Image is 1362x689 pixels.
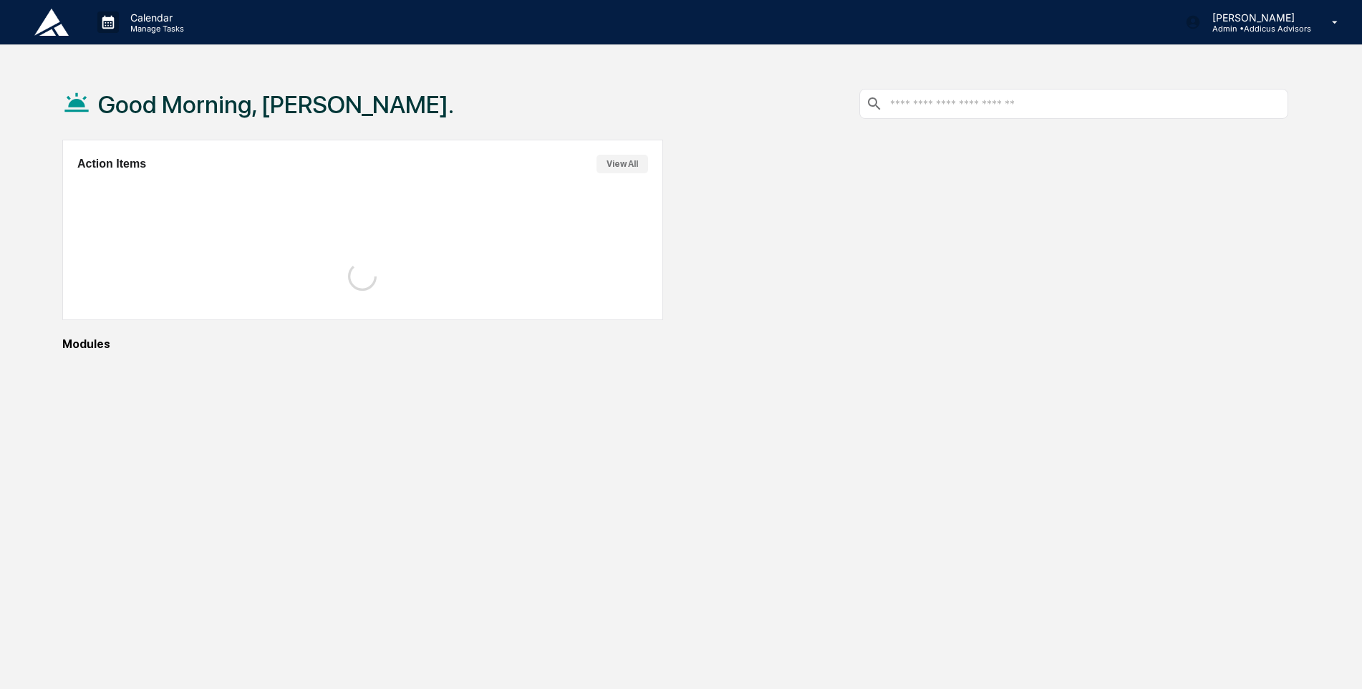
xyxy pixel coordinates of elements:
[1201,11,1311,24] p: [PERSON_NAME]
[34,9,69,36] img: logo
[597,155,648,173] button: View All
[1201,24,1311,34] p: Admin • Addicus Advisors
[62,337,1288,351] div: Modules
[98,90,454,119] h1: Good Morning, [PERSON_NAME].
[119,11,191,24] p: Calendar
[119,24,191,34] p: Manage Tasks
[77,158,146,170] h2: Action Items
